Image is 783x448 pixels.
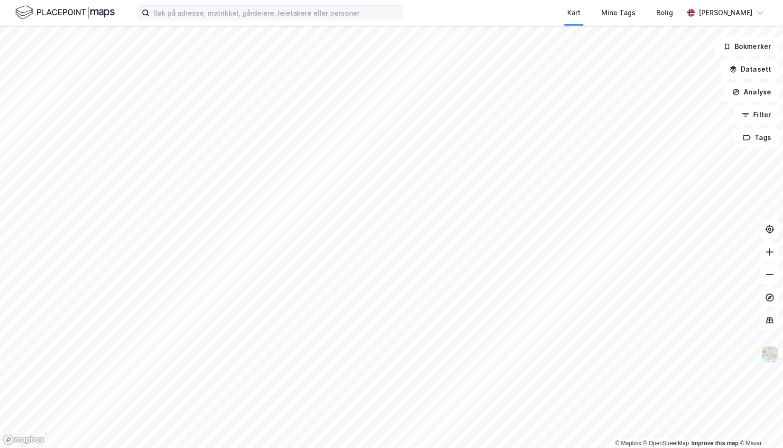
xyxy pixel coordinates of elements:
div: Kart [567,7,580,19]
img: logo.f888ab2527a4732fd821a326f86c7f29.svg [15,4,115,21]
div: [PERSON_NAME] [699,7,753,19]
input: Søk på adresse, matrikkel, gårdeiere, leietakere eller personer [149,6,403,20]
div: Mine Tags [601,7,636,19]
div: Bolig [656,7,673,19]
iframe: Chat Widget [736,402,783,448]
div: Kontrollprogram for chat [736,402,783,448]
